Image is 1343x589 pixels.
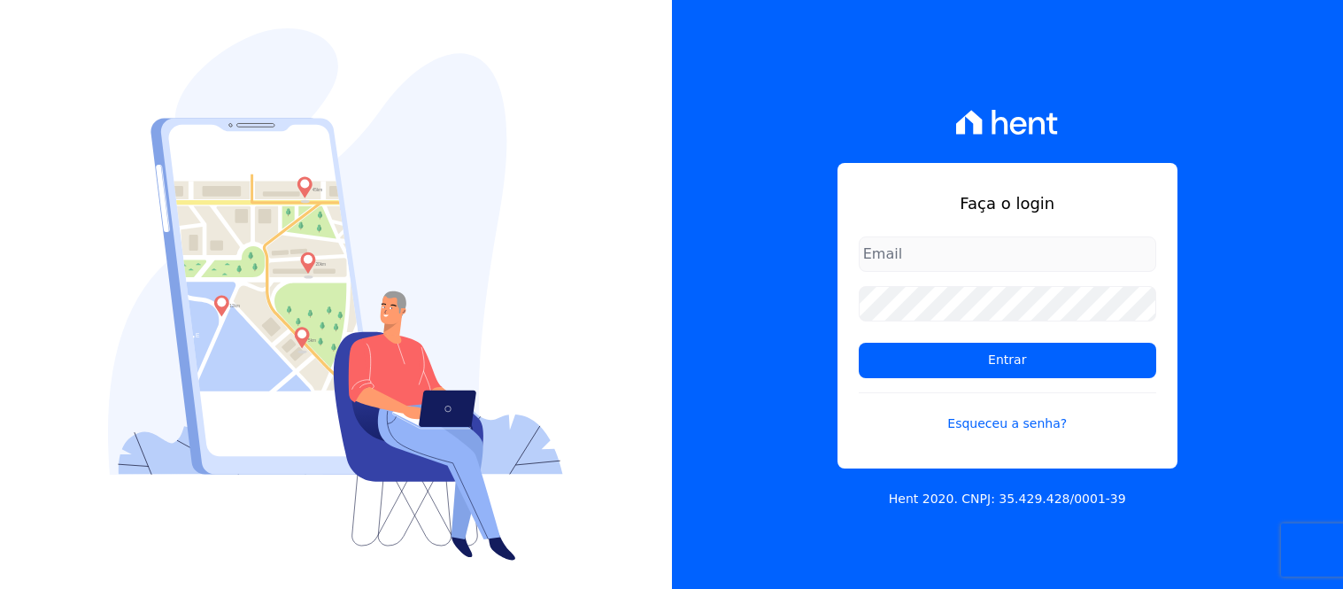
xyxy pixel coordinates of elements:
h1: Faça o login [859,191,1156,215]
input: Email [859,236,1156,272]
a: Esqueceu a senha? [859,392,1156,433]
img: Login [108,28,563,561]
input: Entrar [859,343,1156,378]
p: Hent 2020. CNPJ: 35.429.428/0001-39 [889,490,1126,508]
